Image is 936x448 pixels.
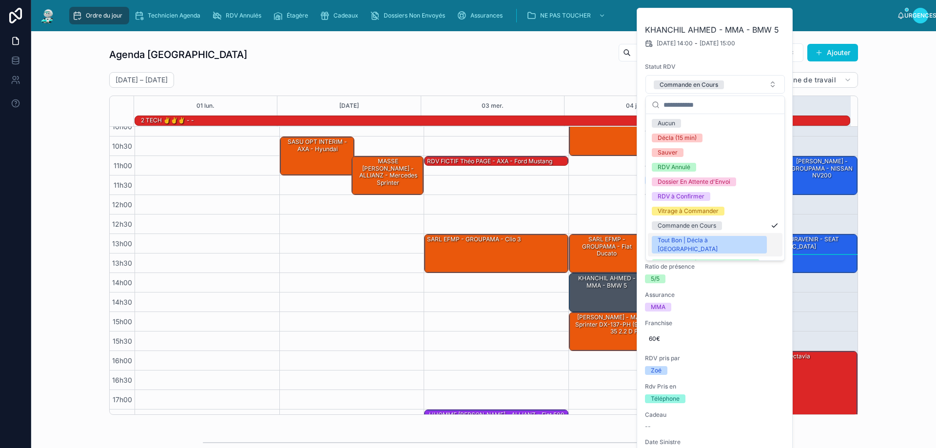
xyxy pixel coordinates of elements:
[569,312,713,351] div: [PERSON_NAME] - MACIF - MERCEDES-BENZ Sprinter DX-137-PH (901-905) 208 CDI 208 CDI 35 2.2 D Fourg...
[454,7,509,24] a: Assurances
[645,63,676,70] font: Statut RDV
[645,291,675,298] font: Assurance
[226,12,261,19] font: RDV Annulés
[339,96,359,116] button: [DATE]
[317,7,365,24] a: Cadeaux
[645,102,683,109] font: Nom du client
[112,220,132,228] font: 12h30
[791,157,853,179] font: [PERSON_NAME] - GROUPAMA - NISSAN NV200
[773,76,836,84] font: Semaine de travail
[645,129,674,136] font: Téléphone
[112,259,132,267] font: 13h30
[645,263,695,270] font: Ratio de présence
[112,298,132,306] font: 14h30
[660,81,718,88] font: Commande en Cours
[384,12,445,19] font: Dossiers Non Envoyés
[645,75,785,94] button: Bouton de sélection
[695,39,698,47] font: -
[645,411,666,418] font: Cadeau
[582,235,632,257] font: SARL EFMP - GROUPAMA - fiat ducato
[209,7,268,24] a: RDV Annulés
[578,274,636,289] font: KHANCHIL AHMED - MMA - BMW 5
[651,303,665,311] font: MMA
[626,102,645,109] font: 04 jeu.
[645,319,672,327] font: Franchise
[658,260,754,267] font: RDV Reporté | RDV à Confirmateur
[39,8,57,23] img: Logo de l'application
[626,96,645,116] button: 04 jeu.
[575,313,707,335] font: [PERSON_NAME] - MACIF - MERCEDES-BENZ Sprinter DX-137-PH (901-905) 208 CDI 208 CDI 35 2.2 D Fourg...
[352,156,423,195] div: MASSE [PERSON_NAME] - ALLIANZ - Mercedes sprinter
[786,156,857,195] div: [PERSON_NAME] - GROUPAMA - NISSAN NV200
[645,114,693,121] font: [PERSON_NAME]
[658,207,719,214] font: Vitrage à Commander
[657,39,693,47] font: [DATE] 14:00
[288,138,347,152] font: SASU OPT INTERIM - AXA - hyundai
[658,222,716,229] font: Commande en Cours
[658,178,730,185] font: Dossier En Attente d'Envoi
[425,156,568,166] div: RDV FICTIF Théo PAGE - AXA - ford mustang
[482,96,504,116] button: 03 mer.
[425,234,568,273] div: SARL EFMP - GROUPAMA - Clio 3
[112,356,132,365] font: 16h00
[112,278,132,287] font: 14h00
[116,76,168,84] font: [DATE] – [DATE]
[429,411,565,425] font: L'HOMME [PERSON_NAME] - ALLIANZ - Fiat 500 L
[645,423,651,430] font: --
[827,48,850,57] font: Ajouter
[651,395,680,402] font: Téléphone
[645,228,688,235] font: Immatriculation
[427,157,552,165] font: RDV FICTIF Théo PAGE - AXA - ford mustang
[114,161,132,170] font: 11h00
[524,7,610,24] a: NE PAS TOUCHER
[270,7,315,24] a: Étagère
[427,235,521,243] font: SARL EFMP - GROUPAMA - Clio 3
[86,12,122,19] font: Ordre du jour
[645,193,665,200] font: Voiture
[658,119,675,127] font: Aucun
[658,193,704,200] font: RDV à Confirmer
[645,438,681,446] font: Date Sinistre
[700,39,735,47] font: [DATE] 15:00
[367,7,452,24] a: Dossiers Non Envoyés
[651,275,660,282] font: 5/5
[112,239,132,248] font: 13h00
[645,25,779,35] font: KHANCHIL AHMED - MMA - BMW 5
[69,7,129,24] a: Ordre du jour
[333,12,358,19] font: Cadeaux
[113,317,132,326] font: 15h00
[112,122,132,131] font: 10h00
[64,5,897,26] div: contenu déroulant
[645,354,680,362] font: RDV pris par
[112,142,132,150] font: 10h30
[540,12,591,19] font: NE PAS TOUCHER
[148,12,200,19] font: Technicien Agenda
[112,376,132,384] font: 16h30
[287,12,308,19] font: Étagère
[658,149,678,156] font: Sauver
[658,163,690,171] font: RDV Annulé
[470,12,503,19] font: Assurances
[569,234,643,273] div: SARL EFMP - GROUPAMA - fiat ducato
[140,116,195,125] div: 2 TECH ✌️✌️✌️ - -
[113,395,132,404] font: 17h00
[425,410,568,429] div: L'HOMME [PERSON_NAME] - ALLIANZ - Fiat 500 L
[807,44,858,61] button: Ajouter
[658,134,697,141] font: Décla (15 min)
[109,49,247,60] font: Agenda [GEOGRAPHIC_DATA]
[114,181,132,189] font: 11h30
[569,273,643,312] div: KHANCHIL AHMED - MMA - BMW 5
[651,367,662,374] font: Zoé
[196,102,214,109] font: 01 lun.
[569,117,713,156] div: [PERSON_NAME] - MMA - TOYATO YARIS
[766,72,858,88] button: Semaine de travail
[359,157,417,186] font: MASSE [PERSON_NAME] - ALLIANZ - Mercedes sprinter
[113,337,132,345] font: 15h30
[649,335,660,342] font: 60€
[112,200,132,209] font: 12h00
[196,96,214,116] button: 01 lun.
[646,114,784,260] div: Suggestions
[645,383,676,390] font: Rdv Pris en
[131,7,207,24] a: Technicien Agenda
